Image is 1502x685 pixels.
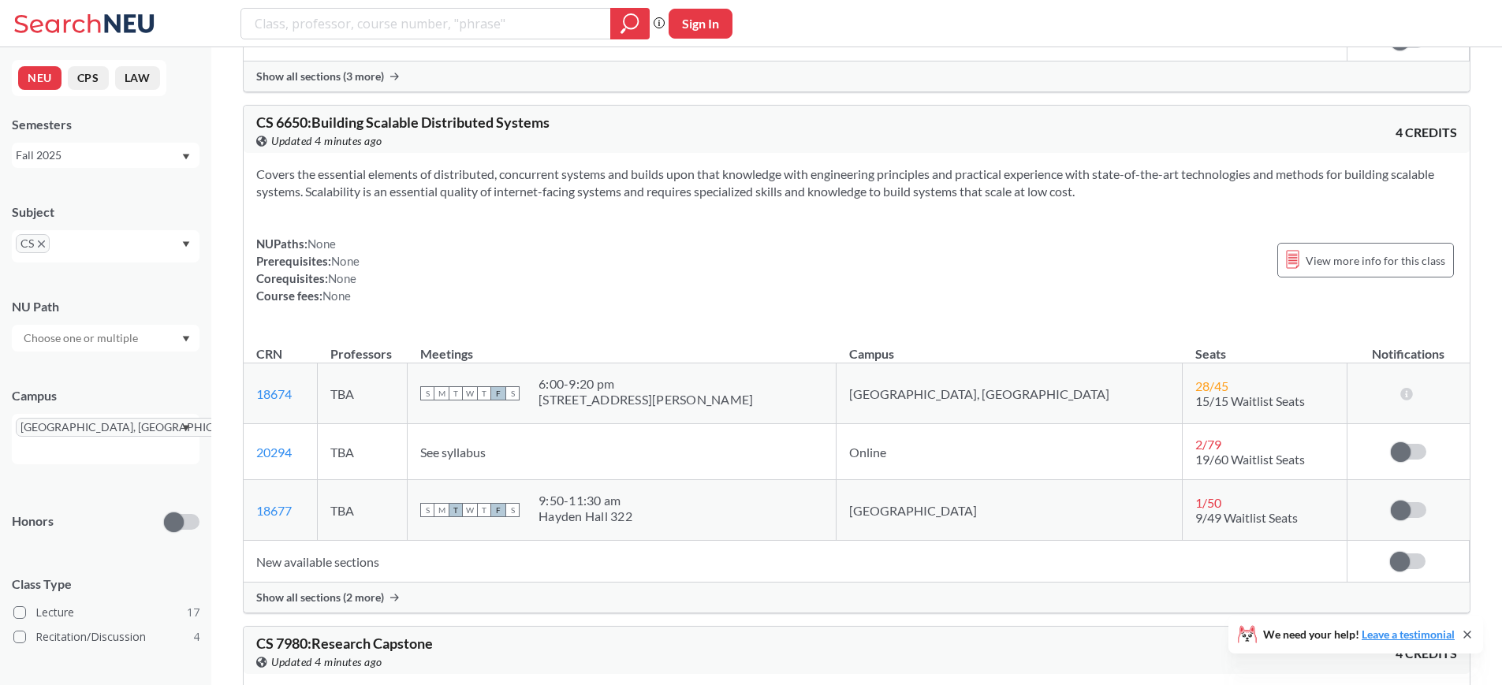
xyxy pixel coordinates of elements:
div: Show all sections (3 more) [244,61,1470,91]
span: See syllabus [420,445,486,460]
span: T [449,503,463,517]
span: 15/15 Waitlist Seats [1195,393,1305,408]
svg: Dropdown arrow [182,241,190,248]
th: Seats [1183,329,1347,363]
span: 4 [193,628,199,646]
span: 1 / 50 [1195,495,1221,510]
td: [GEOGRAPHIC_DATA], [GEOGRAPHIC_DATA] [837,363,1183,424]
label: Lecture [13,602,199,623]
span: F [491,386,505,400]
span: 9/49 Waitlist Seats [1195,510,1298,525]
td: TBA [318,480,408,541]
input: Choose one or multiple [16,329,148,348]
div: NU Path [12,298,199,315]
span: We need your help! [1263,629,1455,640]
span: S [420,503,434,517]
span: CS 6650 : Building Scalable Distributed Systems [256,114,550,131]
div: Campus [12,387,199,404]
span: CSX to remove pill [16,234,50,253]
td: TBA [318,424,408,480]
th: Professors [318,329,408,363]
button: CPS [68,66,109,90]
th: Notifications [1347,329,1469,363]
span: [GEOGRAPHIC_DATA], [GEOGRAPHIC_DATA]X to remove pill [16,418,266,437]
td: Online [837,424,1183,480]
span: S [505,386,520,400]
svg: Dropdown arrow [182,154,190,160]
span: 2 / 79 [1195,437,1221,452]
span: T [477,386,491,400]
span: None [322,289,351,303]
td: TBA [318,363,408,424]
span: View more info for this class [1306,251,1445,270]
div: Dropdown arrow [12,325,199,352]
div: [GEOGRAPHIC_DATA], [GEOGRAPHIC_DATA]X to remove pillDropdown arrow [12,414,199,464]
td: New available sections [244,541,1347,583]
span: W [463,386,477,400]
div: Subject [12,203,199,221]
a: 18677 [256,503,292,518]
div: [STREET_ADDRESS][PERSON_NAME] [539,392,753,408]
span: 19/60 Waitlist Seats [1195,452,1305,467]
span: 4 CREDITS [1396,124,1457,141]
div: Show all sections (2 more) [244,583,1470,612]
span: Updated 4 minutes ago [271,653,382,671]
svg: Dropdown arrow [182,336,190,342]
span: S [420,386,434,400]
span: F [491,503,505,517]
span: 4 CREDITS [1396,645,1457,662]
div: CSX to remove pillDropdown arrow [12,230,199,262]
span: T [449,386,463,400]
div: Semesters [12,116,199,133]
div: NUPaths: Prerequisites: Corequisites: Course fees: [256,235,360,304]
span: CS 7980 : Research Capstone [256,635,433,652]
p: Honors [12,512,54,531]
span: 17 [187,604,199,621]
span: M [434,386,449,400]
span: T [477,503,491,517]
span: M [434,503,449,517]
td: [GEOGRAPHIC_DATA] [837,480,1183,541]
span: Show all sections (3 more) [256,69,384,84]
span: None [328,271,356,285]
th: Campus [837,329,1183,363]
span: Show all sections (2 more) [256,590,384,605]
input: Class, professor, course number, "phrase" [253,10,599,37]
div: 9:50 - 11:30 am [539,493,632,508]
span: W [463,503,477,517]
button: Sign In [669,9,732,39]
a: 20294 [256,445,292,460]
div: Fall 2025 [16,147,181,164]
span: Updated 4 minutes ago [271,132,382,150]
th: Meetings [408,329,837,363]
span: 28 / 45 [1195,378,1228,393]
span: None [307,236,336,251]
span: Class Type [12,575,199,593]
span: S [505,503,520,517]
a: 18674 [256,386,292,401]
a: Leave a testimonial [1362,627,1455,641]
svg: magnifying glass [621,13,639,35]
button: NEU [18,66,61,90]
div: 6:00 - 9:20 pm [539,376,753,392]
label: Recitation/Discussion [13,627,199,647]
span: None [331,254,360,268]
div: CRN [256,345,282,363]
button: LAW [115,66,160,90]
div: Hayden Hall 322 [539,508,632,524]
div: magnifying glass [610,8,650,39]
div: Fall 2025Dropdown arrow [12,143,199,168]
svg: X to remove pill [38,240,45,248]
section: Covers the essential elements of distributed, concurrent systems and builds upon that knowledge w... [256,166,1457,200]
svg: Dropdown arrow [182,425,190,431]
